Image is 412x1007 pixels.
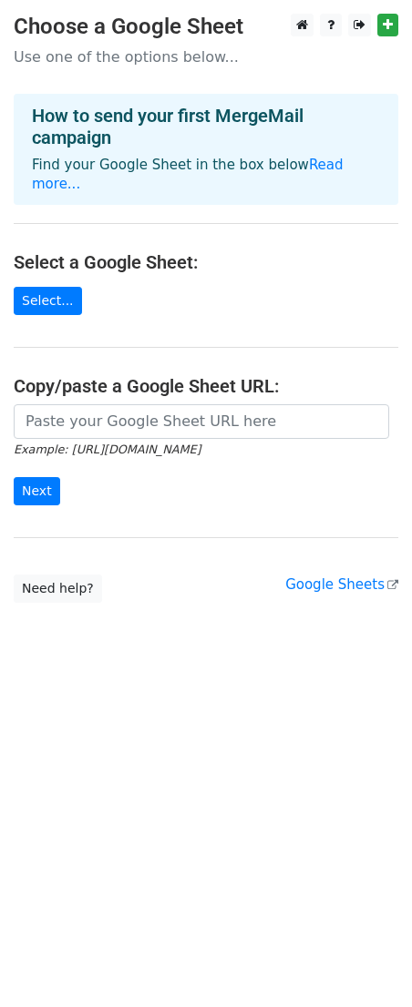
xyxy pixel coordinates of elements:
h4: How to send your first MergeMail campaign [32,105,380,148]
h3: Choose a Google Sheet [14,14,398,40]
h4: Copy/paste a Google Sheet URL: [14,375,398,397]
a: Select... [14,287,82,315]
small: Example: [URL][DOMAIN_NAME] [14,442,201,456]
a: Read more... [32,157,344,192]
p: Use one of the options below... [14,47,398,66]
input: Next [14,477,60,505]
a: Need help? [14,575,102,603]
p: Find your Google Sheet in the box below [32,156,380,194]
h4: Select a Google Sheet: [14,251,398,273]
a: Google Sheets [285,576,398,593]
input: Paste your Google Sheet URL here [14,404,389,439]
